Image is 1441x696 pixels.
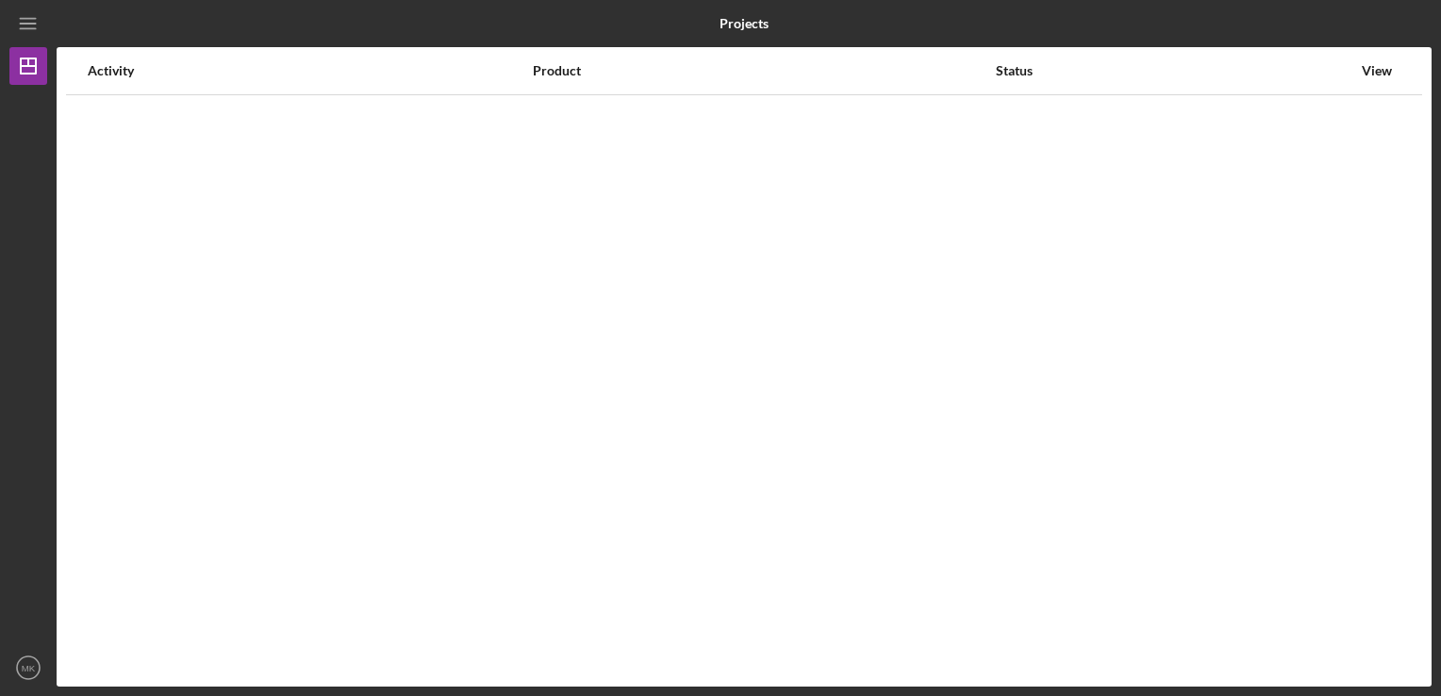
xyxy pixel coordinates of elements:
[22,663,36,673] text: MK
[1353,63,1400,78] div: View
[88,63,531,78] div: Activity
[996,63,1351,78] div: Status
[720,16,769,31] b: Projects
[9,649,47,687] button: MK
[533,63,994,78] div: Product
